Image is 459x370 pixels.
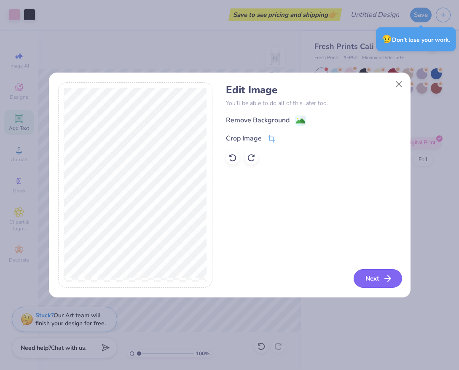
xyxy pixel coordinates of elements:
[226,99,401,108] p: You’ll be able to do all of this later too.
[391,76,407,92] button: Close
[226,84,401,96] h4: Edit Image
[376,27,456,51] div: Don’t lose your work.
[382,34,392,45] span: 😥
[226,115,290,125] div: Remove Background
[354,269,402,288] button: Next
[226,133,262,143] div: Crop Image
